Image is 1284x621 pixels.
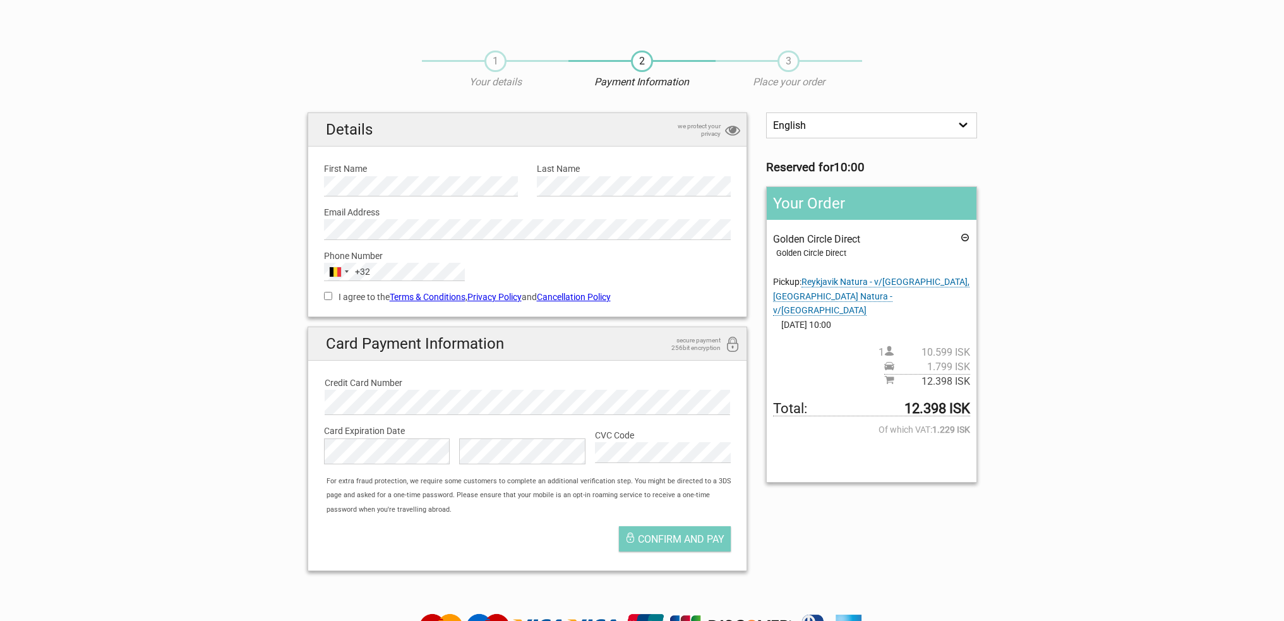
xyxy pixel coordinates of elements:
span: 3 [777,51,800,72]
h2: Your Order [767,187,976,220]
p: Place your order [716,75,862,89]
span: 2 [631,51,653,72]
a: Privacy Policy [467,292,522,302]
label: Last Name [537,162,731,176]
span: Pickup: [773,277,969,316]
span: 1.799 ISK [894,360,970,374]
h3: Reserved for [766,160,976,174]
label: Email Address [324,205,731,219]
i: 256bit encryption [725,337,740,354]
span: Subtotal [884,374,970,389]
p: Your details [422,75,568,89]
label: First Name [324,162,518,176]
a: Cancellation Policy [537,292,611,302]
span: Golden Circle Direct [773,233,860,245]
span: we protect your privacy [657,123,721,138]
a: Terms & Conditions [390,292,465,302]
span: Total to be paid [773,402,969,416]
strong: 10:00 [834,160,865,174]
h2: Details [308,113,747,147]
span: Confirm and pay [638,533,724,545]
strong: 12.398 ISK [904,402,970,416]
span: 1 [484,51,507,72]
label: Phone Number [324,249,731,263]
div: Golden Circle Direct [776,246,969,260]
label: Card Expiration Date [324,424,731,438]
span: Of which VAT: [773,423,969,437]
span: secure payment 256bit encryption [657,337,721,352]
label: CVC Code [595,428,731,442]
span: 1 person(s) [879,346,970,359]
i: privacy protection [725,123,740,140]
p: Payment Information [568,75,715,89]
div: For extra fraud protection, we require some customers to complete an additional verification step... [320,474,747,517]
button: Confirm and pay [619,526,731,552]
span: [DATE] 10:00 [773,318,969,332]
strong: 1.229 ISK [932,423,970,437]
label: Credit Card Number [325,376,731,390]
span: 12.398 ISK [894,375,970,389]
label: I agree to the , and [324,290,731,304]
span: 10.599 ISK [894,346,970,359]
h2: Card Payment Information [308,327,747,361]
span: Pickup price [884,360,970,374]
span: Change pickup place [773,277,969,316]
div: +32 [355,265,370,279]
button: Selected country [325,263,370,280]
